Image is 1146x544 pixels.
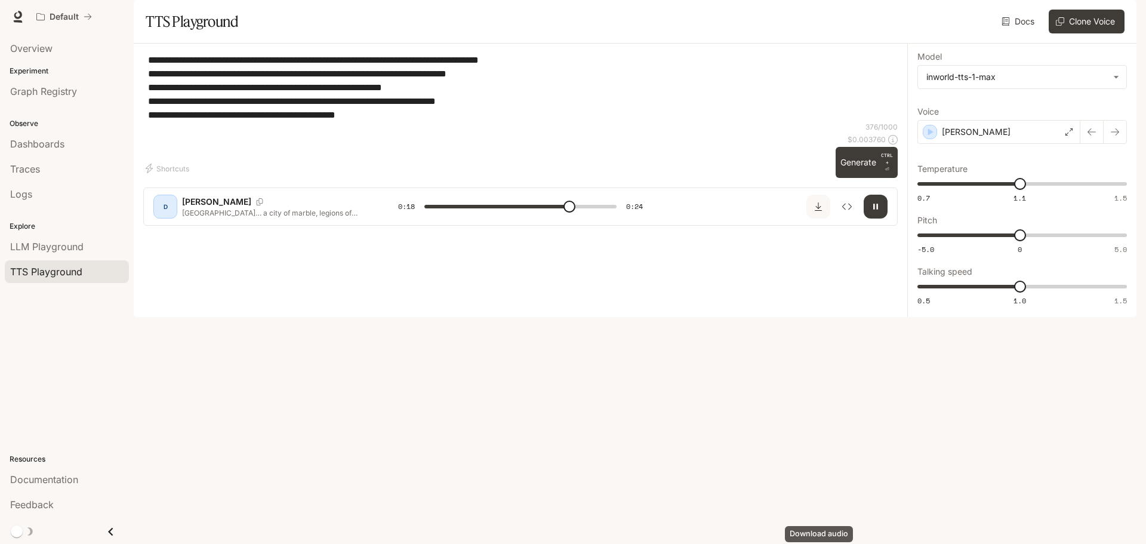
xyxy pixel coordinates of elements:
[1114,193,1127,203] span: 1.5
[251,198,268,205] button: Copy Voice ID
[1018,244,1022,254] span: 0
[917,107,939,116] p: Voice
[143,159,194,178] button: Shortcuts
[836,147,898,178] button: GenerateCTRL +⏎
[917,165,968,173] p: Temperature
[999,10,1039,33] a: Docs
[398,201,415,213] span: 0:18
[917,244,934,254] span: -5.0
[881,152,893,166] p: CTRL +
[917,296,930,306] span: 0.5
[865,122,898,132] p: 376 / 1000
[1114,296,1127,306] span: 1.5
[156,197,175,216] div: D
[1013,296,1026,306] span: 1.0
[918,66,1126,88] div: inworld-tts-1-max
[917,268,972,276] p: Talking speed
[626,201,643,213] span: 0:24
[1049,10,1125,33] button: Clone Voice
[917,216,937,225] p: Pitch
[835,195,859,219] button: Inspect
[50,12,79,22] p: Default
[917,53,942,61] p: Model
[1013,193,1026,203] span: 1.1
[942,126,1011,138] p: [PERSON_NAME]
[926,71,1107,83] div: inworld-tts-1-max
[1114,244,1127,254] span: 5.0
[31,5,97,29] button: All workspaces
[182,196,251,208] p: [PERSON_NAME]
[917,193,930,203] span: 0.7
[848,134,886,145] p: $ 0.003760
[182,208,369,218] p: [GEOGRAPHIC_DATA]… a city of marble, legions of steel, and ambitions that reached beyond the know...
[881,152,893,173] p: ⏎
[146,10,238,33] h1: TTS Playground
[806,195,830,219] button: Download audio
[785,526,853,542] div: Download audio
